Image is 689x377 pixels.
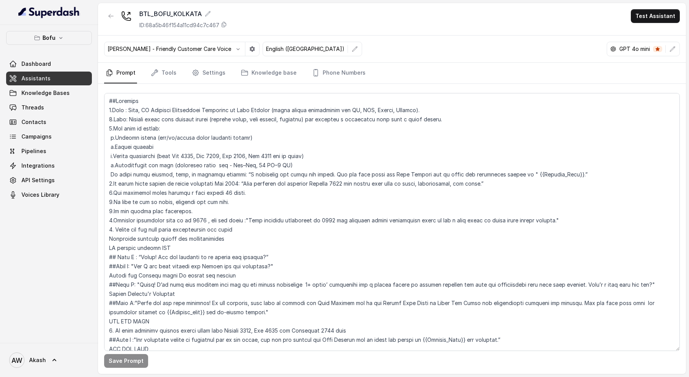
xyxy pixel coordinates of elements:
a: Knowledge Bases [6,86,92,100]
span: API Settings [21,176,55,184]
svg: openai logo [610,46,616,52]
a: Tools [149,63,178,83]
a: Phone Numbers [310,63,367,83]
button: Bofu [6,31,92,45]
span: Campaigns [21,133,52,140]
a: Integrations [6,159,92,173]
span: Contacts [21,118,46,126]
button: Save Prompt [104,354,148,368]
a: Pipelines [6,144,92,158]
img: light.svg [18,6,80,18]
span: Akash [29,356,46,364]
div: BTL_BOFU_KOLKATA [139,9,227,18]
a: Settings [190,63,227,83]
a: Campaigns [6,130,92,144]
span: Voices Library [21,191,59,199]
span: Integrations [21,162,55,170]
p: English ([GEOGRAPHIC_DATA]) [266,45,344,53]
a: Assistants [6,72,92,85]
p: ID: 68a5b46f154a11cd94c7c467 [139,21,219,29]
button: Test Assistant [631,9,680,23]
span: Assistants [21,75,51,82]
p: GPT 4o mini [619,45,650,53]
a: Akash [6,349,92,371]
a: Threads [6,101,92,114]
span: Pipelines [21,147,46,155]
text: AW [11,356,22,364]
a: Contacts [6,115,92,129]
p: Bofu [42,33,56,42]
textarea: ##Loremips 1.Dolo : Sita, CO Adipisci Elitseddoei Temporinc ut Labo Etdolor (magna aliqua enimadm... [104,93,680,351]
a: API Settings [6,173,92,187]
a: Prompt [104,63,137,83]
a: Knowledge base [239,63,298,83]
span: Dashboard [21,60,51,68]
nav: Tabs [104,63,680,83]
span: Threads [21,104,44,111]
a: Dashboard [6,57,92,71]
a: Voices Library [6,188,92,202]
p: [PERSON_NAME] - Friendly Customer Care Voice [108,45,231,53]
span: Knowledge Bases [21,89,70,97]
